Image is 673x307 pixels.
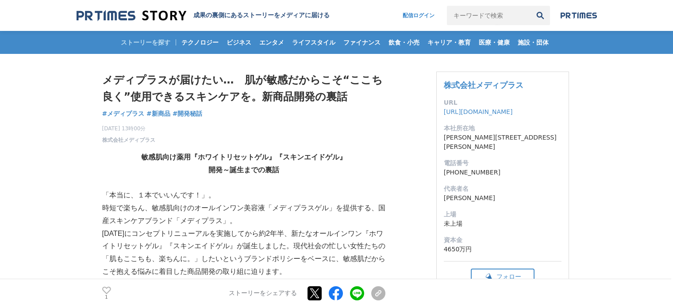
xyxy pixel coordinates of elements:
[77,10,330,22] a: 成果の裏側にあるストーリーをメディアに届ける 成果の裏側にあるストーリーをメディアに届ける
[444,219,561,228] dd: 未上場
[102,202,385,227] p: 時短で楽ちん、敏感肌向けのオールインワン美容液「メディプラスゲル」を提供する、国産スキンケアブランド「メディプラス」。
[424,31,474,54] a: キャリア・教育
[475,31,513,54] a: 医療・健康
[146,109,170,118] a: #新商品
[178,38,222,46] span: テクノロジー
[146,110,170,117] span: #新商品
[102,295,111,299] p: 1
[102,109,145,118] a: #メディプラス
[444,210,561,219] dt: 上場
[288,38,339,46] span: ライフスタイル
[444,168,561,177] dd: [PHONE_NUMBER]
[444,98,561,107] dt: URL
[444,193,561,203] dd: [PERSON_NAME]
[444,235,561,245] dt: 資本金
[229,289,297,297] p: ストーリーをシェアする
[394,6,443,25] a: 配信ログイン
[102,189,385,202] p: 「本当に、１本でいいんです！」。
[424,38,474,46] span: キャリア・教育
[256,31,288,54] a: エンタメ
[102,125,155,133] span: [DATE] 13時00分
[444,184,561,193] dt: 代表者名
[102,136,155,144] a: 株式会社メディプラス
[256,38,288,46] span: エンタメ
[385,31,423,54] a: 飲食・小売
[471,269,535,285] button: フォロー
[102,110,145,117] span: #メディプラス
[223,31,255,54] a: ビジネス
[193,11,330,19] h2: 成果の裏側にあるストーリーをメディアに届ける
[444,80,523,90] a: 株式会社メディプラス
[208,166,279,174] strong: 開発～誕生までの裏話
[173,109,203,118] a: #開発秘話
[514,31,552,54] a: 施設・団体
[141,153,346,161] strong: 敏感肌向け薬用『ホワイトリセットゲル』『スキンエイドゲル』
[444,133,561,152] dd: [PERSON_NAME][STREET_ADDRESS][PERSON_NAME]
[385,38,423,46] span: 飲食・小売
[340,31,384,54] a: ファイナンス
[475,38,513,46] span: 医療・健康
[288,31,339,54] a: ライフスタイル
[444,245,561,254] dd: 4650万円
[178,31,222,54] a: テクノロジー
[514,38,552,46] span: 施設・団体
[444,108,513,115] a: [URL][DOMAIN_NAME]
[77,10,186,22] img: 成果の裏側にあるストーリーをメディアに届ける
[444,159,561,168] dt: 電話番号
[173,110,203,117] span: #開発秘話
[223,38,255,46] span: ビジネス
[531,6,550,25] button: 検索
[561,12,597,19] img: prtimes
[102,72,385,106] h1: メディプラスが届けたい… 肌が敏感だからこそ“ここち良く”使用できるスキンケアを。新商品開発の裏話
[447,6,531,25] input: キーワードで検索
[340,38,384,46] span: ファイナンス
[102,227,385,278] p: [DATE]にコンセプトリニューアルを実施してから約2年半、新たなオールインワン『ホワイトリセットゲル』『スキンエイドゲル』が誕生しました。現代社会の忙しい女性たちの「肌もここちも、楽ちんに。」...
[444,124,561,133] dt: 本社所在地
